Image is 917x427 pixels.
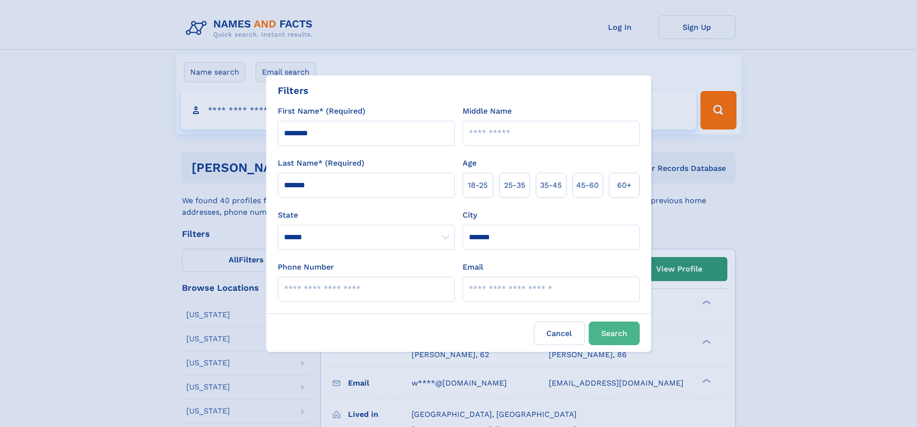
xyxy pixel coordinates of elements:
[589,322,640,345] button: Search
[463,105,512,117] label: Middle Name
[278,105,365,117] label: First Name* (Required)
[534,322,585,345] label: Cancel
[617,180,632,191] span: 60+
[278,83,309,98] div: Filters
[468,180,488,191] span: 18‑25
[278,261,334,273] label: Phone Number
[278,209,455,221] label: State
[463,261,483,273] label: Email
[278,157,364,169] label: Last Name* (Required)
[504,180,525,191] span: 25‑35
[463,209,477,221] label: City
[463,157,477,169] label: Age
[576,180,599,191] span: 45‑60
[540,180,562,191] span: 35‑45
